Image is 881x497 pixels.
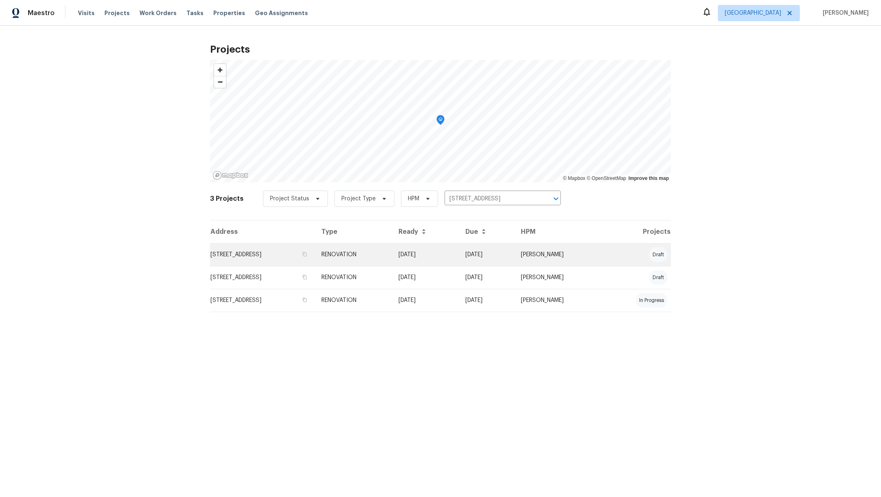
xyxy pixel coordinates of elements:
[28,9,55,17] span: Maestro
[210,266,315,289] td: [STREET_ADDRESS]
[315,243,392,266] td: RENOVATION
[301,251,308,258] button: Copy Address
[459,243,514,266] td: [DATE]
[104,9,130,17] span: Projects
[636,293,667,308] div: in progress
[550,193,562,204] button: Open
[514,266,604,289] td: [PERSON_NAME]
[725,9,781,17] span: [GEOGRAPHIC_DATA]
[587,175,626,181] a: OpenStreetMap
[392,266,459,289] td: Acq COE 2025-08-28T00:00:00.000Z
[436,115,445,128] div: Map marker
[459,220,514,243] th: Due
[210,289,315,312] td: [STREET_ADDRESS]
[210,220,315,243] th: Address
[445,193,538,205] input: Search projects
[186,10,204,16] span: Tasks
[210,45,671,53] h2: Projects
[255,9,308,17] span: Geo Assignments
[214,64,226,76] button: Zoom in
[629,175,669,181] a: Improve this map
[408,195,419,203] span: HPM
[78,9,95,17] span: Visits
[514,243,604,266] td: [PERSON_NAME]
[270,195,309,203] span: Project Status
[392,243,459,266] td: Acq COE 2025-08-28T00:00:00.000Z
[563,175,585,181] a: Mapbox
[315,289,392,312] td: RENOVATION
[649,270,667,285] div: draft
[210,243,315,266] td: [STREET_ADDRESS]
[514,289,604,312] td: [PERSON_NAME]
[139,9,177,17] span: Work Orders
[213,171,248,180] a: Mapbox homepage
[301,273,308,281] button: Copy Address
[341,195,376,203] span: Project Type
[392,289,459,312] td: Acq COE 2025-08-28T00:00:00.000Z
[214,76,226,88] button: Zoom out
[819,9,869,17] span: [PERSON_NAME]
[315,266,392,289] td: RENOVATION
[514,220,604,243] th: HPM
[213,9,245,17] span: Properties
[210,195,243,203] h2: 3 Projects
[392,220,459,243] th: Ready
[315,220,392,243] th: Type
[301,296,308,304] button: Copy Address
[210,60,671,182] canvas: Map
[459,289,514,312] td: [DATE]
[459,266,514,289] td: [DATE]
[649,247,667,262] div: draft
[604,220,671,243] th: Projects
